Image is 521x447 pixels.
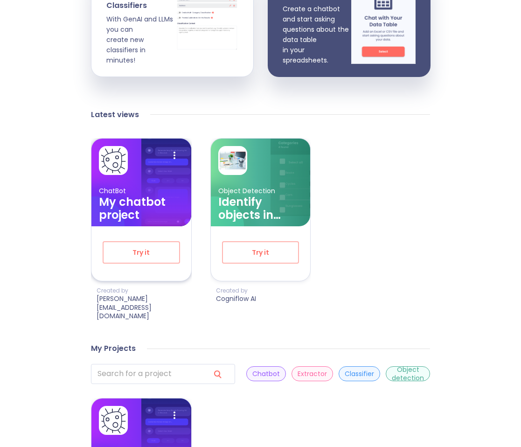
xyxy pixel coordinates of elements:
[218,196,303,222] h3: Identify objects in images
[252,370,280,378] p: Chatbot
[91,364,202,384] input: search
[216,287,256,294] p: Created by
[222,241,299,264] button: Try it
[103,241,180,264] button: Try it
[218,187,303,196] p: Object Detection
[392,365,424,383] p: Object detection
[100,147,126,174] img: card avatar
[100,407,126,433] img: card avatar
[99,187,184,196] p: ChatBot
[211,169,273,287] img: card ellipse
[118,247,164,258] span: Try it
[345,370,374,378] p: Classifier
[216,294,256,303] p: Cogniflow AI
[238,247,284,258] span: Try it
[97,287,192,294] p: Created by
[91,110,139,119] h4: Latest views
[283,4,351,96] p: Create a chatbot and start asking questions about the data table in your spreadsheets. Click here...
[298,370,327,378] p: Extractor
[97,294,192,321] p: [PERSON_NAME][EMAIL_ADDRESS][DOMAIN_NAME]
[106,14,176,117] p: With GenAI and LLMs you can create new classifiers in minutes! Click here to learn more
[91,169,154,287] img: card ellipse
[99,196,184,222] h3: My chatbot project
[220,147,246,174] img: card avatar
[91,344,136,353] h4: My Projects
